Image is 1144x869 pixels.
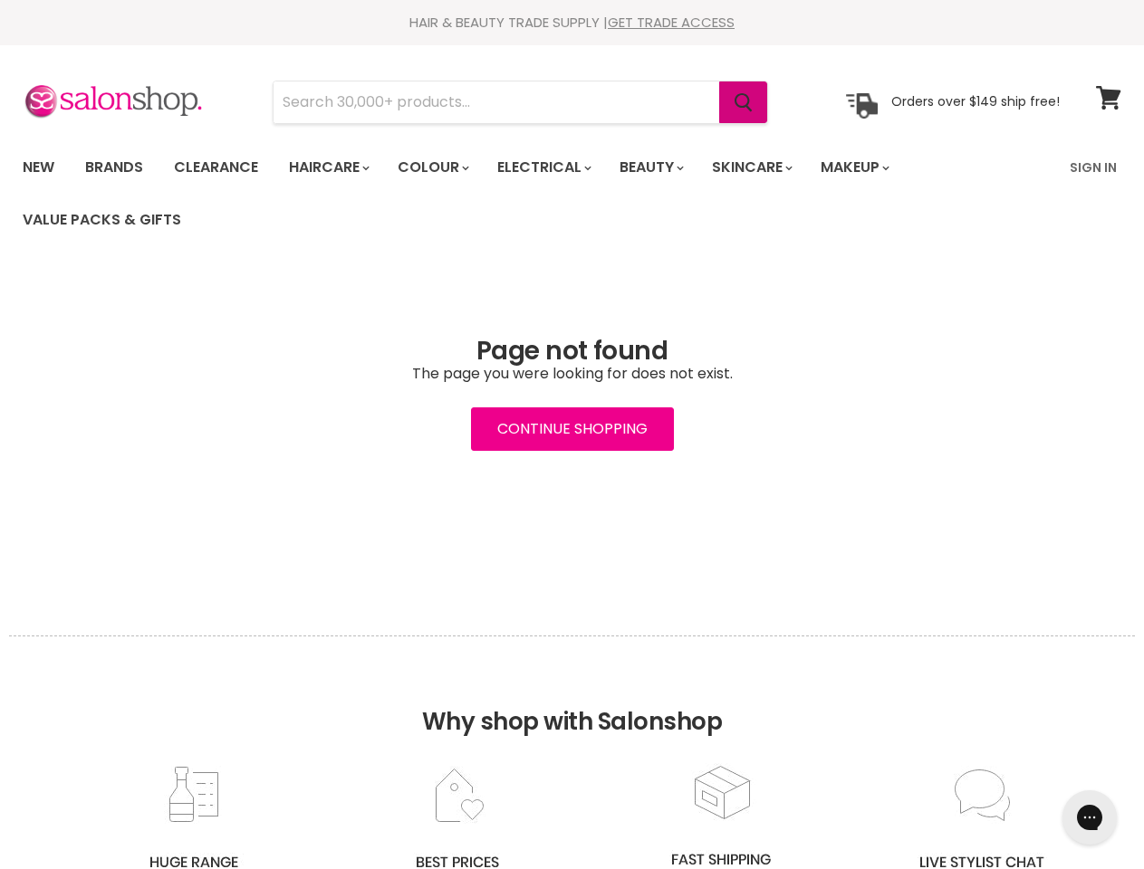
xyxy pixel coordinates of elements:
[23,366,1121,382] p: The page you were looking for does not exist.
[719,81,767,123] button: Search
[807,148,900,186] a: Makeup
[274,81,719,123] input: Search
[1053,784,1126,851] iframe: Gorgias live chat messenger
[891,93,1060,110] p: Orders over $149 ship free!
[275,148,380,186] a: Haircare
[384,148,480,186] a: Colour
[9,635,1135,763] h2: Why shop with Salonshop
[160,148,272,186] a: Clearance
[23,337,1121,366] h1: Page not found
[606,148,695,186] a: Beauty
[698,148,803,186] a: Skincare
[608,13,735,32] a: GET TRADE ACCESS
[484,148,602,186] a: Electrical
[72,148,157,186] a: Brands
[9,141,1059,246] ul: Main menu
[9,201,195,239] a: Value Packs & Gifts
[471,407,674,451] a: Continue Shopping
[273,81,768,124] form: Product
[1059,148,1128,186] a: Sign In
[9,148,68,186] a: New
